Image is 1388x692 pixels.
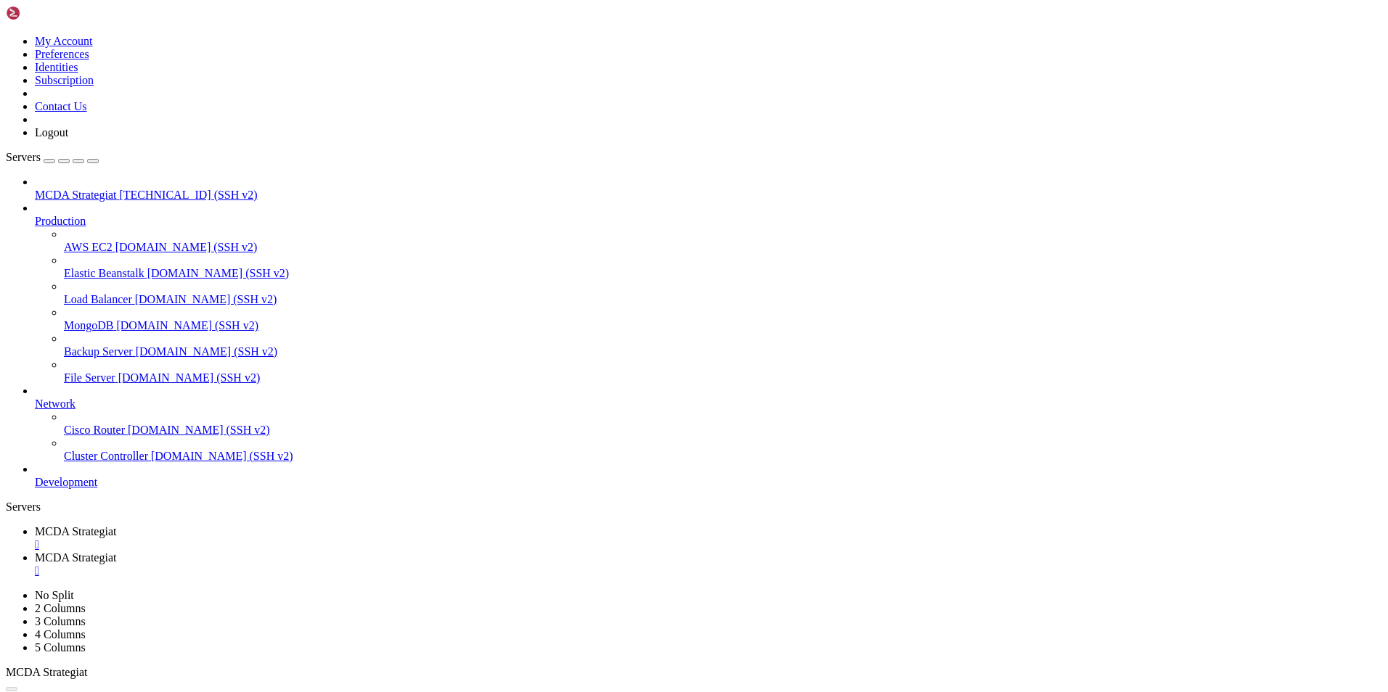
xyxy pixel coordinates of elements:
span: [DOMAIN_NAME] (SSH v2) [136,345,278,358]
a: Logout [35,126,68,139]
li: Development [35,463,1382,489]
span: Network [35,398,75,410]
span: AWS EC2 [64,241,113,253]
span: [TECHNICAL_ID] (SSH v2) [119,189,257,201]
a: Servers [6,151,99,163]
span: [DOMAIN_NAME] (SSH v2) [135,293,277,305]
a: Elastic Beanstalk [DOMAIN_NAME] (SSH v2) [64,267,1382,280]
span: [DOMAIN_NAME] (SSH v2) [128,424,270,436]
span: Load Balancer [64,293,132,305]
a: Contact Us [35,100,87,112]
span: File Server [64,371,115,384]
a:  [35,538,1382,551]
li: Production [35,202,1382,384]
a: MongoDB [DOMAIN_NAME] (SSH v2) [64,319,1382,332]
li: AWS EC2 [DOMAIN_NAME] (SSH v2) [64,228,1382,254]
li: Network [35,384,1382,463]
x-row: Connecting [TECHNICAL_ID]... [6,6,1199,19]
li: File Server [DOMAIN_NAME] (SSH v2) [64,358,1382,384]
a: 5 Columns [35,641,86,654]
li: MongoDB [DOMAIN_NAME] (SSH v2) [64,306,1382,332]
a: MCDA Strategiat [35,551,1382,577]
a: Backup Server [DOMAIN_NAME] (SSH v2) [64,345,1382,358]
a: No Split [35,589,74,601]
a: MCDA Strategiat [TECHNICAL_ID] (SSH v2) [35,189,1382,202]
li: MCDA Strategiat [TECHNICAL_ID] (SSH v2) [35,176,1382,202]
a:  [35,564,1382,577]
span: Cluster Controller [64,450,148,462]
a: Development [35,476,1382,489]
span: [DOMAIN_NAME] (SSH v2) [118,371,261,384]
a: Network [35,398,1382,411]
span: MongoDB [64,319,113,331]
a: Identities [35,61,78,73]
a: Production [35,215,1382,228]
a: 3 Columns [35,615,86,627]
span: [DOMAIN_NAME] (SSH v2) [116,319,258,331]
a: My Account [35,35,93,47]
a: 2 Columns [35,602,86,614]
a: MCDA Strategiat [35,525,1382,551]
span: [DOMAIN_NAME] (SSH v2) [115,241,258,253]
span: MCDA Strategiat [35,551,116,564]
li: Cluster Controller [DOMAIN_NAME] (SSH v2) [64,437,1382,463]
span: Development [35,476,97,488]
span: Cisco Router [64,424,125,436]
span: MCDA Strategiat [6,666,87,678]
span: Production [35,215,86,227]
span: [DOMAIN_NAME] (SSH v2) [147,267,290,279]
li: Elastic Beanstalk [DOMAIN_NAME] (SSH v2) [64,254,1382,280]
span: Backup Server [64,345,133,358]
span: MCDA Strategiat [35,525,116,537]
li: Cisco Router [DOMAIN_NAME] (SSH v2) [64,411,1382,437]
div: Servers [6,501,1382,514]
a: Preferences [35,48,89,60]
a: Cluster Controller [DOMAIN_NAME] (SSH v2) [64,450,1382,463]
img: Shellngn [6,6,89,20]
a: Subscription [35,74,94,86]
span: [DOMAIN_NAME] (SSH v2) [151,450,293,462]
li: Load Balancer [DOMAIN_NAME] (SSH v2) [64,280,1382,306]
div: (0, 1) [6,19,12,32]
a: 4 Columns [35,628,86,640]
a: AWS EC2 [DOMAIN_NAME] (SSH v2) [64,241,1382,254]
li: Backup Server [DOMAIN_NAME] (SSH v2) [64,332,1382,358]
a: Cisco Router [DOMAIN_NAME] (SSH v2) [64,424,1382,437]
a: File Server [DOMAIN_NAME] (SSH v2) [64,371,1382,384]
span: Servers [6,151,41,163]
span: MCDA Strategiat [35,189,116,201]
span: Elastic Beanstalk [64,267,144,279]
a: Load Balancer [DOMAIN_NAME] (SSH v2) [64,293,1382,306]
